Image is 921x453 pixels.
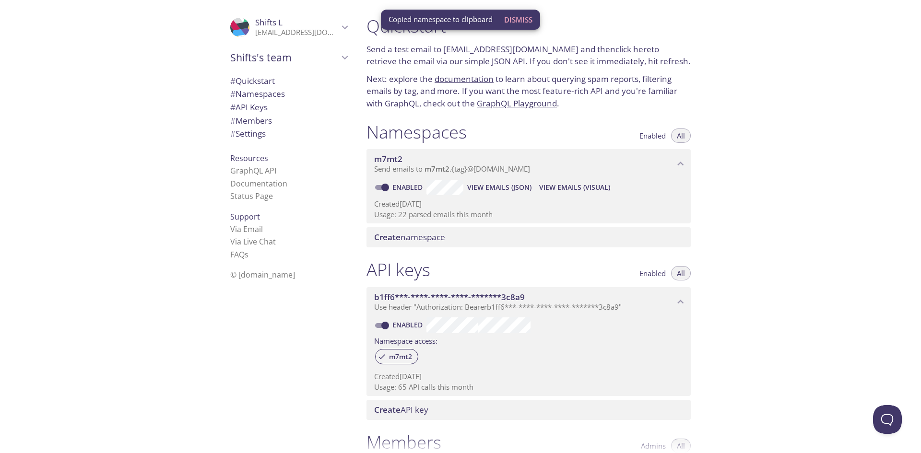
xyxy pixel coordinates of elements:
a: FAQ [230,249,248,260]
div: Shifts's team [223,45,355,70]
button: All [671,266,691,280]
h1: API keys [366,259,430,280]
button: View Emails (Visual) [535,180,614,195]
h1: Namespaces [366,121,467,143]
div: Shifts L [223,12,355,43]
span: Resources [230,153,268,163]
div: Quickstart [223,74,355,88]
span: Support [230,211,260,222]
span: m7mt2 [383,352,418,361]
h1: Members [366,431,441,453]
label: Namespace access: [374,333,437,347]
button: Dismiss [500,11,536,29]
p: Send a test email to and then to retrieve the email via our simple JSON API. If you don't see it ... [366,43,691,68]
a: click here [615,44,651,55]
div: m7mt2 [375,349,418,364]
span: Create [374,232,401,243]
a: Status Page [230,191,273,201]
span: API Keys [230,102,268,113]
span: # [230,102,236,113]
a: GraphQL API [230,165,276,176]
p: Created [DATE] [374,199,683,209]
span: Quickstart [230,75,275,86]
span: Members [230,115,272,126]
span: View Emails (Visual) [539,182,610,193]
span: # [230,75,236,86]
p: Usage: 65 API calls this month [374,382,683,392]
span: Copied namespace to clipboard [389,14,493,24]
div: m7mt2 namespace [366,149,691,179]
span: Create [374,404,401,415]
button: Enabled [634,266,672,280]
a: GraphQL Playground [477,98,557,109]
span: # [230,128,236,139]
span: Send emails to . {tag} @[DOMAIN_NAME] [374,164,530,174]
div: Team Settings [223,127,355,140]
span: Dismiss [504,13,532,26]
p: Created [DATE] [374,372,683,382]
a: Via Email [230,224,263,234]
a: documentation [435,73,494,84]
span: Settings [230,128,266,139]
div: Create namespace [366,227,691,247]
h1: Quickstart [366,15,691,37]
div: Namespaces [223,87,355,101]
span: # [230,88,236,99]
button: All [671,128,691,143]
a: [EMAIL_ADDRESS][DOMAIN_NAME] [443,44,579,55]
span: Shifts's team [230,51,339,64]
p: Usage: 22 parsed emails this month [374,209,683,220]
div: Create API Key [366,400,691,420]
div: Members [223,114,355,128]
a: Enabled [391,320,426,329]
button: View Emails (JSON) [463,180,535,195]
span: m7mt2 [425,164,449,174]
button: Enabled [634,128,672,143]
span: © [DOMAIN_NAME] [230,269,295,280]
p: Next: explore the to learn about querying spam reports, filtering emails by tag, and more. If you... [366,73,691,110]
span: View Emails (JSON) [467,182,531,193]
span: Namespaces [230,88,285,99]
span: m7mt2 [374,153,402,164]
a: Documentation [230,178,287,189]
p: [EMAIL_ADDRESS][DOMAIN_NAME] [255,28,339,37]
span: namespace [374,232,445,243]
span: API key [374,404,428,415]
span: Shifts L [255,17,283,28]
a: Via Live Chat [230,236,276,247]
span: s [245,249,248,260]
div: API Keys [223,101,355,114]
a: Enabled [391,183,426,192]
span: # [230,115,236,126]
iframe: Help Scout Beacon - Open [873,405,902,434]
